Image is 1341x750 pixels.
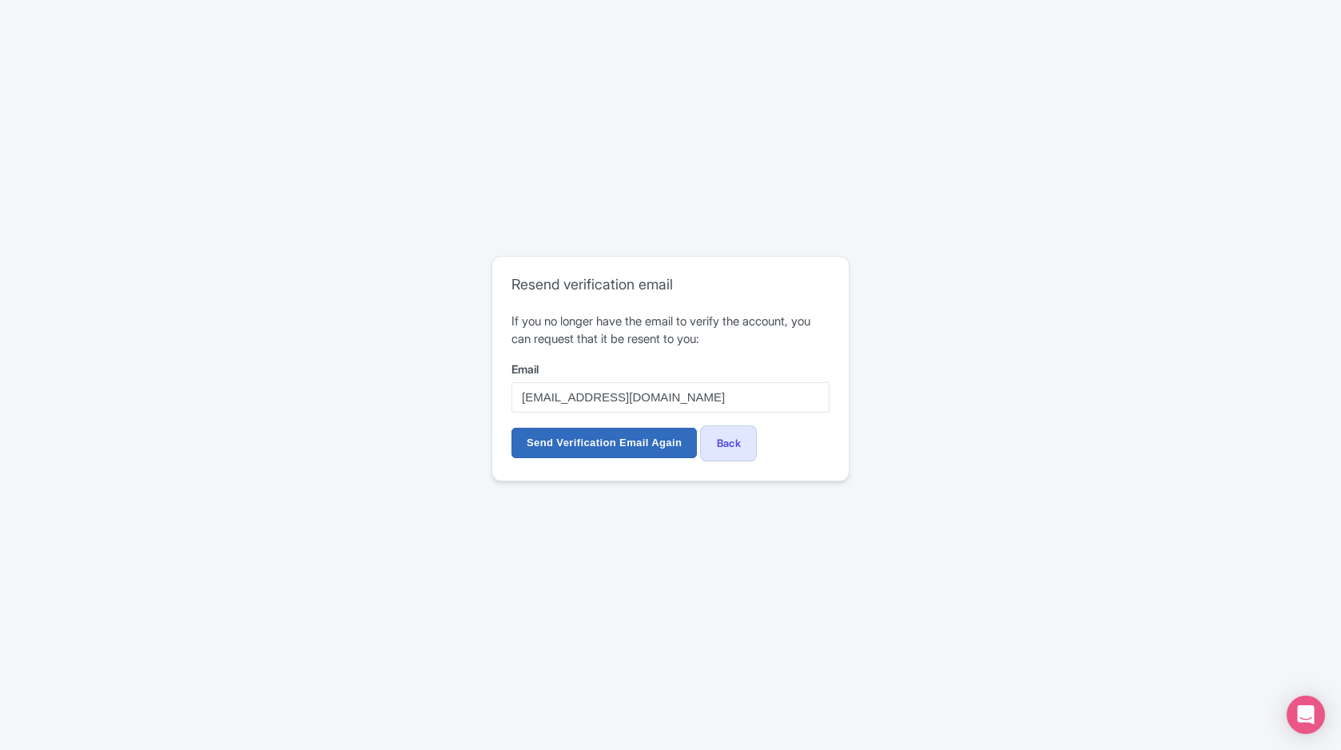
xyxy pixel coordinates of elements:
[511,276,830,293] h2: Resend verification email
[511,428,697,458] input: Send Verification Email Again
[511,382,830,413] input: username@example.com
[700,425,757,461] a: Back
[511,361,830,377] label: Email
[1287,696,1325,734] div: Open Intercom Messenger
[511,313,830,349] p: If you no longer have the email to verify the account, you can request that it be resent to you:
